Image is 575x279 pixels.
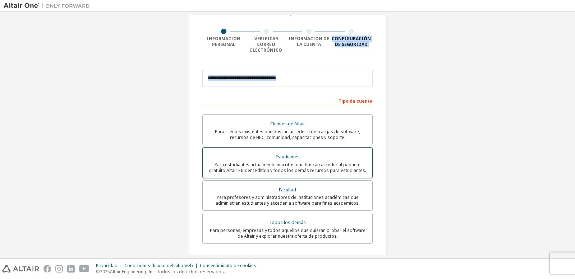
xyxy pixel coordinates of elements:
[110,269,225,275] font: Altair Engineering, Inc. Todos los derechos reservados.
[124,262,193,269] font: Condiciones de uso del sitio web
[200,262,256,269] font: Consentimiento de cookies
[67,265,75,273] img: linkedin.svg
[279,187,296,193] font: Facultad
[269,219,306,225] font: Todos los demás
[289,36,329,47] font: Información de la cuenta
[2,265,39,273] img: altair_logo.svg
[215,129,360,140] font: Para clientes existentes que buscan acceder a descargas de software, recursos de HPC, comunidad, ...
[43,265,51,273] img: facebook.svg
[96,269,100,275] font: ©
[276,154,300,160] font: Estudiantes
[209,162,366,173] font: Para estudiantes actualmente inscritos que buscan acceder al paquete gratuito Altair Student Edit...
[270,121,305,127] font: Clientes de Altair
[332,36,371,47] font: Configuración de seguridad
[207,36,240,47] font: Información personal
[55,265,63,273] img: instagram.svg
[216,194,360,206] font: Para profesores y administradores de instituciones académicas que administran estudiantes y acced...
[4,2,93,9] img: Altair Uno
[79,265,89,273] img: youtube.svg
[100,269,110,275] font: 2025
[339,98,373,104] font: Tipo de cuenta
[250,36,282,53] font: Verificar correo electrónico
[210,227,365,239] font: Para personas, empresas y todos aquellos que quieran probar el software de Altair y explorar nues...
[96,262,118,269] font: Privacidad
